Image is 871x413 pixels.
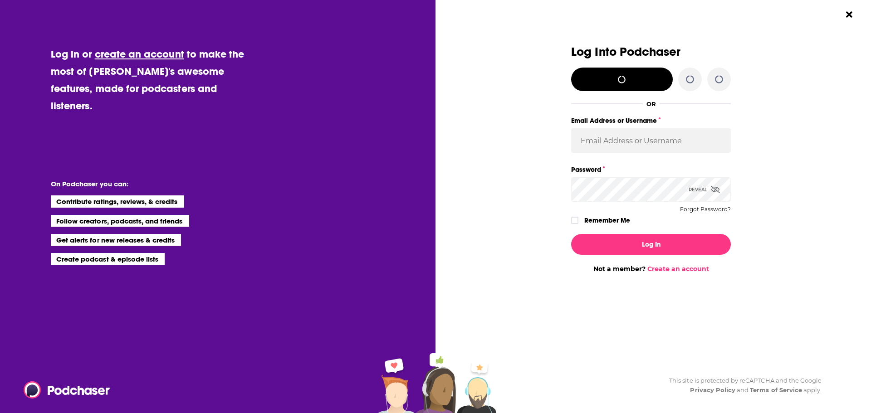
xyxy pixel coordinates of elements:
[662,376,822,395] div: This site is protected by reCAPTCHA and the Google and apply.
[690,386,735,394] a: Privacy Policy
[51,253,165,265] li: Create podcast & episode lists
[571,45,731,58] h3: Log Into Podchaser
[51,195,184,207] li: Contribute ratings, reviews, & credits
[680,206,731,213] button: Forgot Password?
[571,265,731,273] div: Not a member?
[51,180,232,188] li: On Podchaser you can:
[647,265,709,273] a: Create an account
[51,234,181,246] li: Get alerts for new releases & credits
[689,177,720,202] div: Reveal
[646,100,656,107] div: OR
[571,115,731,126] label: Email Address or Username
[750,386,802,394] a: Terms of Service
[51,215,189,227] li: Follow creators, podcasts, and friends
[584,214,630,226] label: Remember Me
[95,48,184,60] a: create an account
[571,234,731,255] button: Log In
[24,381,103,398] a: Podchaser - Follow, Share and Rate Podcasts
[24,381,111,398] img: Podchaser - Follow, Share and Rate Podcasts
[571,164,731,175] label: Password
[841,6,858,23] button: Close Button
[571,128,731,153] input: Email Address or Username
